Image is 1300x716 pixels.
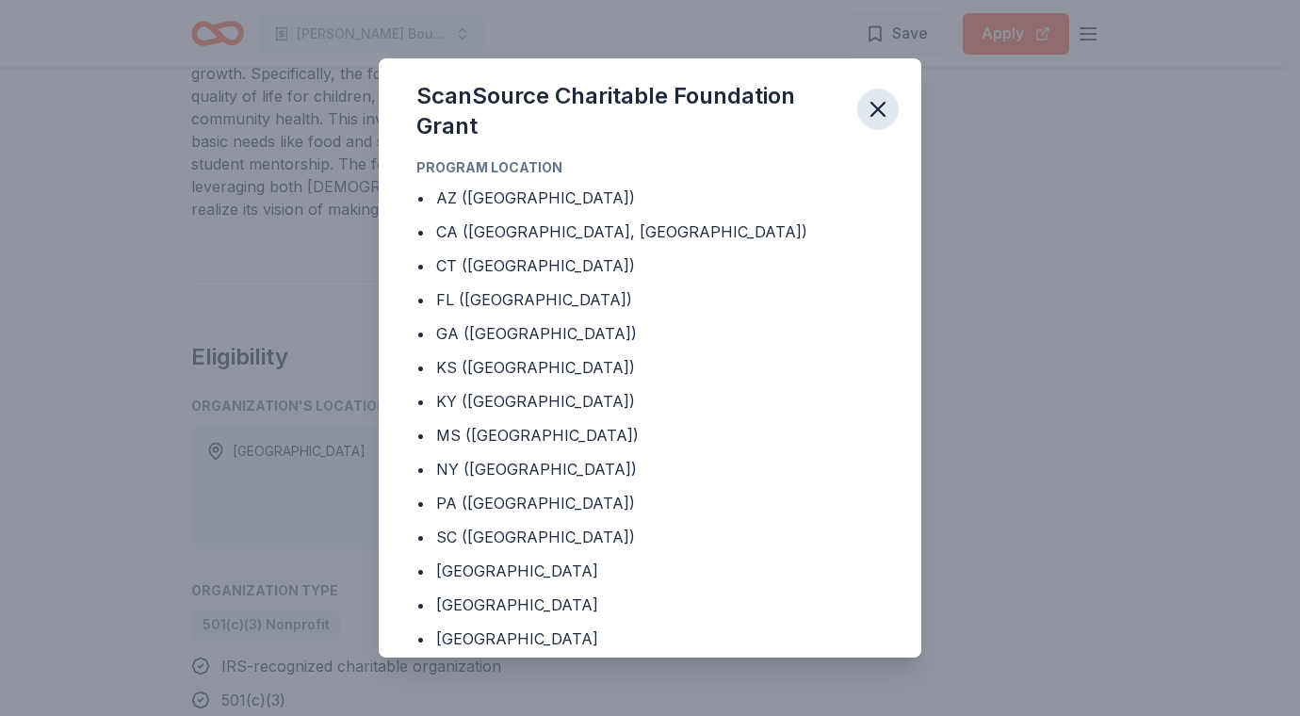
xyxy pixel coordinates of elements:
[436,560,598,582] div: [GEOGRAPHIC_DATA]
[416,254,425,277] div: •
[416,594,425,616] div: •
[436,288,632,311] div: FL ([GEOGRAPHIC_DATA])
[416,187,425,209] div: •
[416,356,425,379] div: •
[416,288,425,311] div: •
[416,492,425,514] div: •
[416,220,425,243] div: •
[436,356,635,379] div: KS ([GEOGRAPHIC_DATA])
[436,220,807,243] div: CA ([GEOGRAPHIC_DATA], [GEOGRAPHIC_DATA])
[436,390,635,413] div: KY ([GEOGRAPHIC_DATA])
[436,594,598,616] div: [GEOGRAPHIC_DATA]
[416,526,425,548] div: •
[416,156,884,179] div: Program Location
[416,627,425,650] div: •
[436,187,635,209] div: AZ ([GEOGRAPHIC_DATA])
[436,492,635,514] div: PA ([GEOGRAPHIC_DATA])
[416,322,425,345] div: •
[436,322,637,345] div: GA ([GEOGRAPHIC_DATA])
[436,627,598,650] div: [GEOGRAPHIC_DATA]
[416,458,425,480] div: •
[416,424,425,447] div: •
[436,254,635,277] div: CT ([GEOGRAPHIC_DATA])
[436,458,637,480] div: NY ([GEOGRAPHIC_DATA])
[416,81,842,141] div: ScanSource Charitable Foundation Grant
[436,526,635,548] div: SC ([GEOGRAPHIC_DATA])
[416,390,425,413] div: •
[436,424,639,447] div: MS ([GEOGRAPHIC_DATA])
[416,560,425,582] div: •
